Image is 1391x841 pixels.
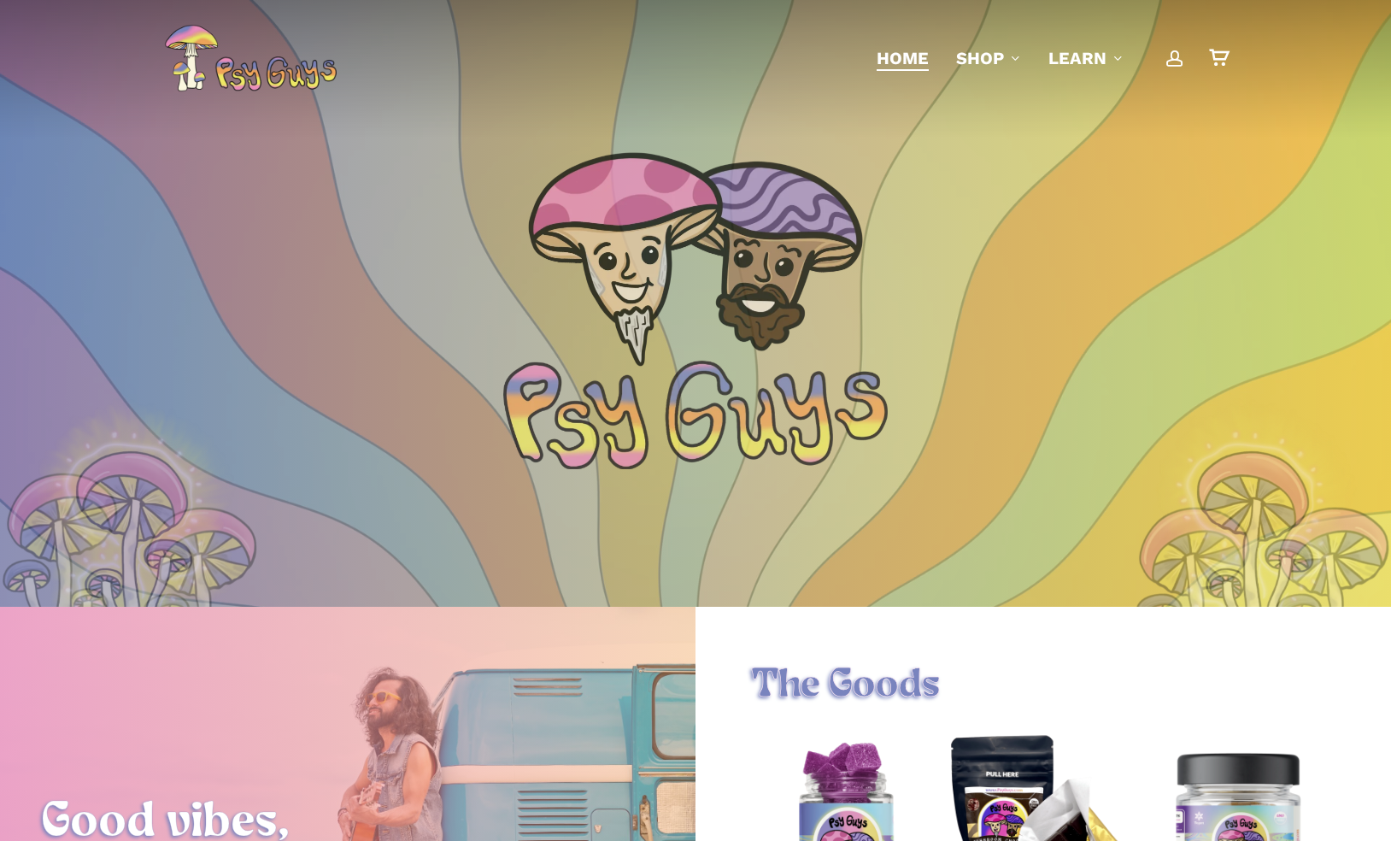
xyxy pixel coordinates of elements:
span: Learn [1048,48,1106,68]
a: Learn [1048,46,1124,70]
a: Shop [956,46,1021,70]
span: Shop [956,48,1004,68]
h1: The Goods [751,662,1335,710]
img: Colorful psychedelic mushrooms with pink, blue, and yellow patterns on a glowing yellow background. [1149,398,1363,705]
img: PsyGuys [164,24,337,92]
img: Psychedelic PsyGuys Text Logo [503,361,888,469]
span: Home [877,48,929,68]
img: Colorful psychedelic mushrooms with pink, blue, and yellow patterns on a glowing yellow background. [28,398,242,705]
a: Home [877,46,929,70]
img: PsyGuys Heads Logo [525,130,866,386]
